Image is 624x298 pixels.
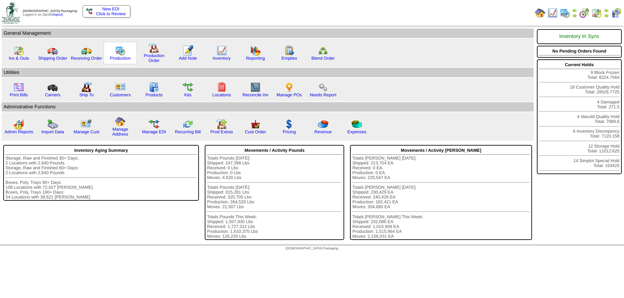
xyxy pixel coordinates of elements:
a: Manage EDI [142,129,166,134]
span: New EDI [102,6,120,11]
img: edi.gif [149,119,159,129]
img: orders.gif [183,45,193,56]
a: Shipping Order [38,56,67,61]
img: truck.gif [47,45,58,56]
div: 9 Block Frozen Total: 8224.7564 18 Customer Quality Hold Total: 28526.7725 4 Damaged Total: 271.5... [537,59,622,174]
a: Ship To [79,92,94,97]
span: [DEMOGRAPHIC_DATA] Packaging [23,9,77,13]
a: Prod Extras [210,129,233,134]
img: calendarblend.gif [579,8,590,18]
img: calendarprod.gif [115,45,125,56]
img: workflow.gif [183,82,193,92]
img: calendarcustomer.gif [611,8,621,18]
a: Expenses [347,129,367,134]
img: arrowright.gif [572,13,577,18]
a: New EDI Click to Review [86,6,127,16]
a: Add Note [179,56,197,61]
img: calendarprod.gif [560,8,570,18]
div: Current Holds [539,61,619,69]
img: locations.gif [216,82,227,92]
span: Logged in as Dgroth [23,9,77,17]
img: arrowright.gif [604,13,609,18]
td: Utilities [2,68,534,77]
a: Receiving Order [71,56,102,61]
img: cabinet.gif [149,82,159,92]
a: Admin Reports [5,129,33,134]
img: po.png [284,82,294,92]
a: Blend Order [311,56,335,61]
img: invoice2.gif [14,82,24,92]
img: managecust.png [81,119,93,129]
img: workflow.png [318,82,328,92]
img: home.gif [115,116,125,127]
img: ediSmall.gif [86,8,93,15]
img: dollar.gif [284,119,294,129]
a: Revenue [314,129,331,134]
img: import.gif [47,119,58,129]
img: line_graph2.gif [250,82,261,92]
a: Manage Address [112,127,128,137]
a: Locations [212,92,231,97]
a: Reporting [246,56,265,61]
img: calendarinout.gif [14,45,24,56]
div: Inventory Aging Summary [6,146,197,155]
div: Movements / Activity [PERSON_NAME] [352,146,530,155]
a: Carriers [45,92,60,97]
img: line_graph.gif [547,8,558,18]
a: Cust Order [245,129,266,134]
img: network.png [318,45,328,56]
a: Products [146,92,163,97]
div: Movements / Activity Pounds [207,146,342,155]
img: prodextras.gif [216,119,227,129]
div: Totals [PERSON_NAME] [DATE]: Shipped: 213,754 EA Received: 0 EA Production: 0 EA Moves: 220,547 E... [352,156,530,239]
img: factory2.gif [81,82,92,92]
img: zoroco-logo-small.webp [2,2,20,24]
img: workorder.gif [284,45,294,56]
a: Production [110,56,131,61]
td: General Management [2,29,534,38]
a: Pricing [283,129,296,134]
img: pie_chart.png [318,119,328,129]
td: Adminstrative Functions [2,102,534,112]
a: Empties [281,56,297,61]
div: Inventory In Sync [539,30,619,43]
img: arrowleft.gif [572,8,577,13]
a: Inventory [213,56,231,61]
div: Totals Pounds [DATE]: Shipped: 247,398 Lbs Received: 0 Lbs Production: 0 Lbs Moves: 4,520 Lbs Tot... [207,156,342,239]
a: Manage POs [277,92,302,97]
img: graph2.png [14,119,24,129]
img: line_graph.gif [216,45,227,56]
img: reconcile.gif [183,119,193,129]
span: [DEMOGRAPHIC_DATA] Packaging [286,247,338,250]
a: Manage Cust [73,129,99,134]
a: Production Order [144,53,164,63]
img: factory.gif [149,43,159,53]
a: Ins & Outs [9,56,29,61]
img: pie_chart2.png [352,119,362,129]
span: Click to Review [86,11,127,16]
img: arrowleft.gif [604,8,609,13]
a: Customers [110,92,131,97]
img: home.gif [535,8,545,18]
img: truck3.gif [47,82,58,92]
a: Kits [184,92,191,97]
img: customers.gif [115,82,125,92]
img: cust_order.png [250,119,261,129]
img: truck2.gif [81,45,92,56]
a: Import Data [41,129,64,134]
a: Reconcile Inv [242,92,268,97]
img: graph.gif [250,45,261,56]
a: Needs Report [310,92,336,97]
a: (logout) [52,13,63,17]
div: Storage, Raw and Finished 30+ Days: 2 Locations with 2,640 Pounds Storage, Raw and Finished 60+ D... [6,156,197,199]
a: Recurring Bill [175,129,201,134]
a: Print Bills [10,92,28,97]
img: calendarinout.gif [591,8,602,18]
div: No Pending Orders Found [539,47,619,55]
